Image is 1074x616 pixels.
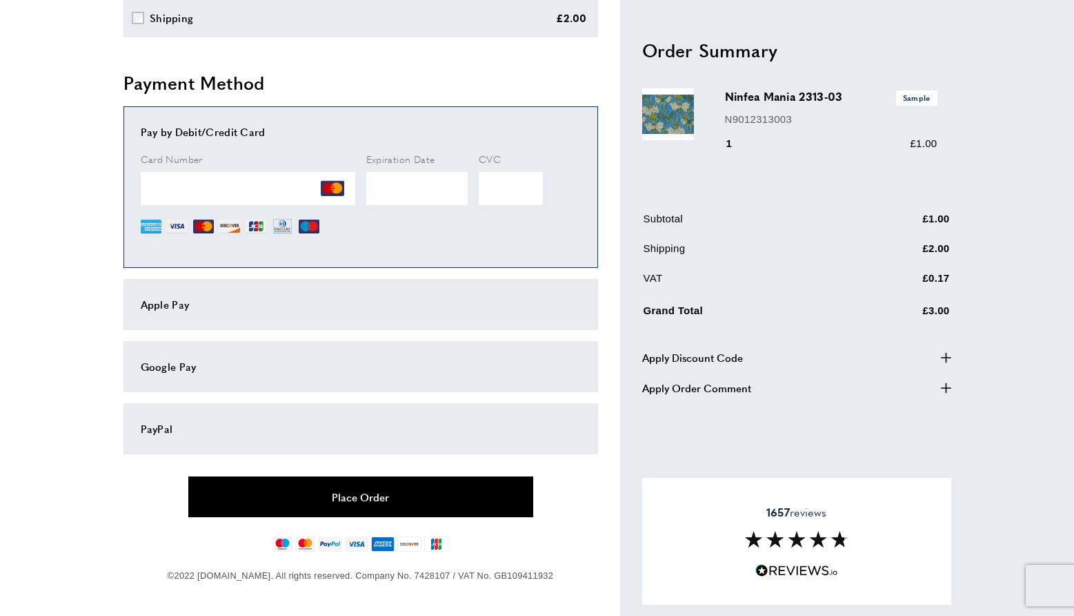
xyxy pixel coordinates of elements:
[766,504,790,520] strong: 1657
[644,240,853,267] td: Shipping
[272,216,294,237] img: DN.png
[397,537,421,552] img: discover
[150,10,193,26] div: Shipping
[479,172,543,205] iframe: Secure Credit Card Frame - CVV
[188,477,533,517] button: Place Order
[424,537,448,552] img: jcb
[321,177,344,200] img: MC.png
[141,172,355,205] iframe: Secure Credit Card Frame - Credit Card Number
[366,152,435,166] span: Expiration Date
[725,135,752,152] div: 1
[644,300,853,329] td: Grand Total
[766,506,826,519] span: reviews
[642,349,743,365] span: Apply Discount Code
[371,537,395,552] img: american-express
[855,211,950,238] td: £1.00
[345,537,368,552] img: visa
[479,152,501,166] span: CVC
[755,564,838,577] img: Reviews.io 5 stars
[219,216,240,237] img: DI.png
[896,90,937,105] span: Sample
[123,70,598,95] h2: Payment Method
[141,152,203,166] span: Card Number
[745,531,848,548] img: Reviews section
[855,300,950,329] td: £3.00
[193,216,214,237] img: MC.png
[141,216,161,237] img: AE.png
[725,88,937,105] h3: Ninfea Mania 2313-03
[642,379,751,396] span: Apply Order Comment
[272,537,292,552] img: maestro
[168,570,553,581] span: ©2022 [DOMAIN_NAME]. All rights reserved. Company No. 7428107 / VAT No. GB109411932
[141,296,581,313] div: Apple Pay
[725,110,937,127] p: N9012313003
[644,211,853,238] td: Subtotal
[299,216,319,237] img: MI.png
[141,358,581,375] div: Google Pay
[642,88,694,140] img: Ninfea Mania 2313-03
[141,124,581,140] div: Pay by Debit/Credit Card
[910,137,937,149] span: £1.00
[246,216,266,237] img: JCB.png
[642,37,951,62] h2: Order Summary
[556,10,587,26] div: £2.00
[366,172,468,205] iframe: Secure Credit Card Frame - Expiration Date
[141,421,581,437] div: PayPal
[644,270,853,297] td: VAT
[318,537,342,552] img: paypal
[855,270,950,297] td: £0.17
[855,240,950,267] td: £2.00
[295,537,315,552] img: mastercard
[167,216,188,237] img: VI.png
